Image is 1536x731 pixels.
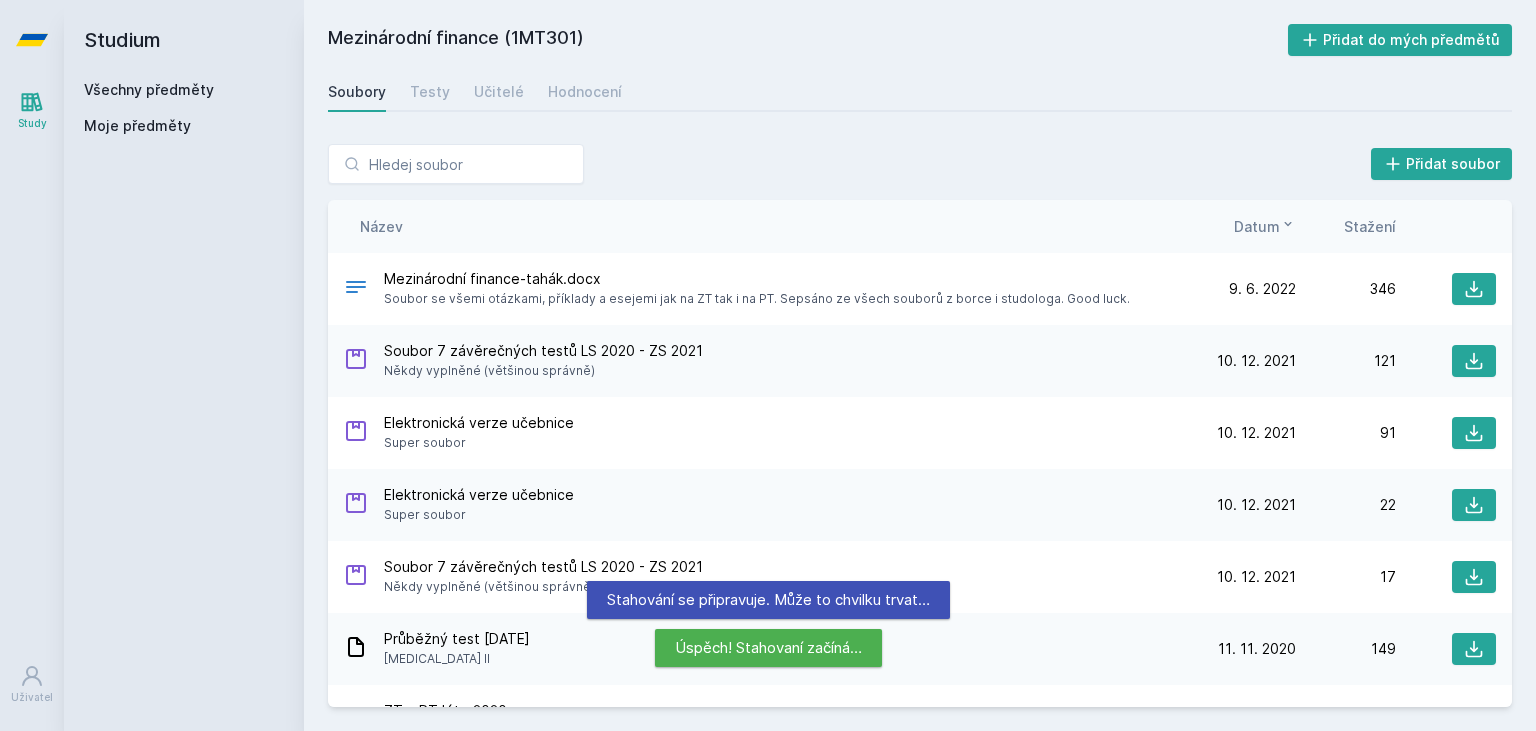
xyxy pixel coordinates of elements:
div: Hodnocení [548,82,622,102]
div: Stahování se připravuje. Může to chvilku trvat… [587,581,950,619]
div: Study [18,116,47,131]
button: Datum [1234,216,1296,237]
span: ZT a PT léto 2020 [384,701,1188,721]
span: Super soubor [384,505,574,525]
span: Moje předměty [84,116,191,136]
button: Název [360,216,403,237]
span: Soubor 7 závěrečných testů LS 2020 - ZS 2021 [384,557,703,577]
h2: Mezinárodní finance (1MT301) [328,24,1288,56]
a: Hodnocení [548,72,622,112]
span: Elektronická verze učebnice [384,413,574,433]
a: Uživatel [4,654,60,715]
span: 10. 12. 2021 [1217,495,1296,515]
span: Někdy vyplněné (většinou správně) [384,361,703,381]
span: Někdy vyplněné (většinou správně) [384,577,703,597]
div: .ZIP [344,419,368,448]
div: 22 [1296,495,1396,515]
span: Soubor 7 závěrečných testů LS 2020 - ZS 2021 [384,341,703,361]
div: DOCX [344,275,368,304]
span: 11. 11. 2020 [1218,639,1296,659]
a: Testy [410,72,450,112]
span: 10. 12. 2021 [1217,351,1296,371]
button: Přidat soubor [1371,148,1513,180]
a: Všechny předměty [84,81,214,98]
span: Mezinárodní finance-tahák.docx [384,269,1130,289]
a: Study [4,80,60,141]
div: Úspěch! Stahovaní začíná… [655,629,882,667]
div: 17 [1296,567,1396,587]
div: 149 [1296,639,1396,659]
span: Průběžný test [DATE] [384,629,530,649]
span: Elektronická verze učebnice [384,485,574,505]
a: Učitelé [474,72,524,112]
div: 91 [1296,423,1396,443]
div: Soubory [328,82,386,102]
div: .ZIP [344,347,368,376]
button: Stažení [1344,216,1396,237]
div: 346 [1296,279,1396,299]
span: [MEDICAL_DATA] II [384,649,530,669]
a: Soubory [328,72,386,112]
span: Datum [1234,216,1280,237]
span: 10. 12. 2021 [1217,567,1296,587]
input: Hledej soubor [328,144,584,184]
div: .ZIP [344,491,368,520]
div: Testy [410,82,450,102]
span: 9. 6. 2022 [1229,279,1296,299]
span: Soubor se všemi otázkami, příklady a esejemi jak na ZT tak i na PT. Sepsáno ze všech souborů z bo... [384,289,1130,309]
div: Učitelé [474,82,524,102]
span: 10. 12. 2021 [1217,423,1296,443]
span: Super soubor [384,433,574,453]
div: 121 [1296,351,1396,371]
button: Přidat do mých předmětů [1288,24,1513,56]
div: .ZIP [344,563,368,592]
div: Uživatel [11,690,53,705]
